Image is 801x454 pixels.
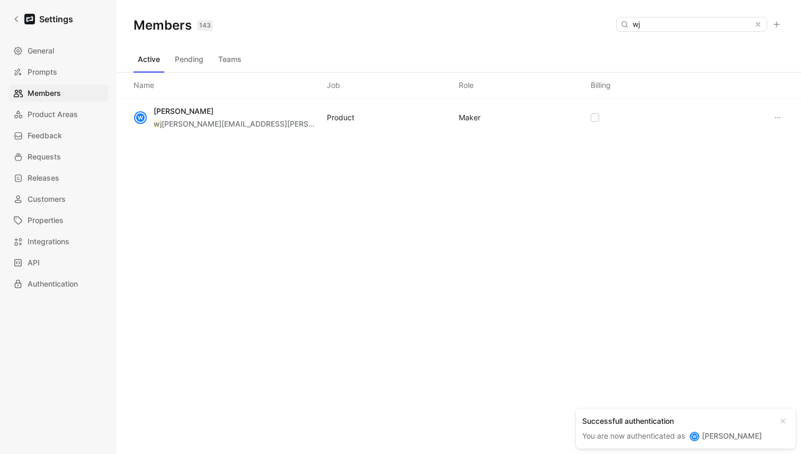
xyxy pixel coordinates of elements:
span: Customers [28,193,66,206]
span: Members [28,87,61,100]
span: Prompts [28,66,57,78]
span: [PERSON_NAME] [154,106,213,115]
div: Name [133,79,154,92]
div: Product [327,111,354,124]
h1: Settings [39,13,73,25]
div: W [691,433,698,440]
div: W [135,112,146,123]
span: Properties [28,214,64,227]
a: Settings [8,8,77,30]
h1: Members [133,17,213,34]
mark: wj [154,119,162,128]
span: Releases [28,172,59,184]
a: Customers [8,191,108,208]
a: Requests [8,148,108,165]
span: Feedback [28,129,62,142]
button: Pending [171,51,208,68]
span: Authentication [28,278,78,290]
div: Billing [591,79,611,92]
a: Feedback [8,127,108,144]
span: You are now authenticated as [582,431,687,440]
span: Product Areas [28,108,78,121]
span: [PERSON_NAME][EMAIL_ADDRESS][PERSON_NAME][DOMAIN_NAME] [162,119,408,128]
div: Role [459,79,474,92]
a: Product Areas [8,106,108,123]
div: 143 [197,20,213,31]
a: Members [8,85,108,102]
a: Properties [8,212,108,229]
a: API [8,254,108,271]
span: Requests [28,150,61,163]
div: Job [327,79,340,92]
div: MAKER [459,111,480,124]
a: Prompts [8,64,108,81]
a: Authentication [8,275,108,292]
div: Successfull authentication [582,415,772,428]
span: Integrations [28,235,69,248]
a: Integrations [8,233,108,250]
span: General [28,44,54,57]
a: General [8,42,108,59]
button: Active [133,51,164,68]
button: Teams [214,51,246,68]
span: [PERSON_NAME] [702,431,762,440]
span: API [28,256,40,269]
a: Releases [8,170,108,186]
